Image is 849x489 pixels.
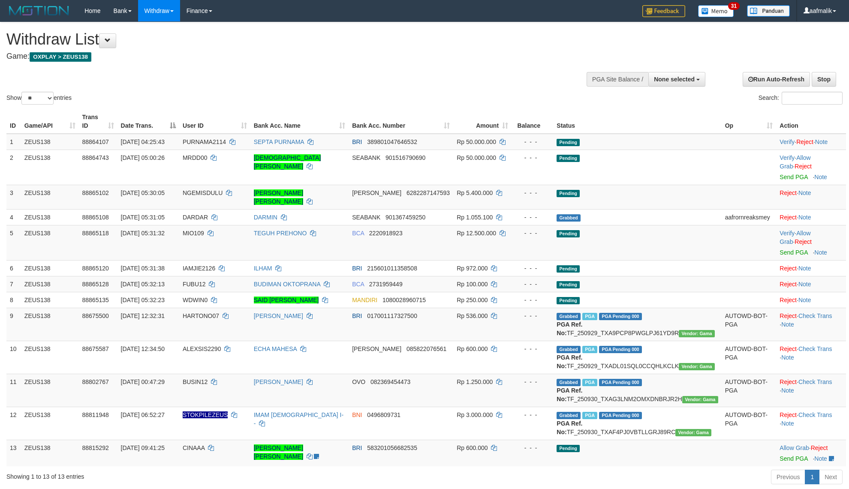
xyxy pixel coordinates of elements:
[796,138,813,145] a: Reject
[82,312,109,319] span: 88675500
[457,411,493,418] span: Rp 3.000.000
[776,308,846,341] td: · ·
[780,189,797,196] a: Reject
[814,455,827,462] a: Note
[780,154,810,170] span: ·
[781,321,794,328] a: Note
[6,134,21,150] td: 1
[814,174,827,180] a: Note
[776,209,846,225] td: ·
[352,189,401,196] span: [PERSON_NAME]
[21,92,54,105] select: Showentries
[675,429,711,436] span: Vendor URL: https://trx31.1velocity.biz
[780,455,807,462] a: Send PGA
[805,470,819,484] a: 1
[352,281,364,288] span: BCA
[780,154,795,161] a: Verify
[515,229,550,237] div: - - -
[183,378,208,385] span: BUSIN12
[82,154,109,161] span: 88864743
[82,281,109,288] span: 88865128
[722,374,777,407] td: AUTOWD-BOT-PGA
[6,341,21,374] td: 10
[254,230,307,237] a: TEGUH PREHONO
[6,260,21,276] td: 6
[367,444,417,451] span: Copy 583201056682535 to clipboard
[780,345,797,352] a: Reject
[121,444,165,451] span: [DATE] 09:41:25
[815,138,828,145] a: Note
[254,154,321,170] a: [DEMOGRAPHIC_DATA][PERSON_NAME]
[798,214,811,221] a: Note
[457,312,488,319] span: Rp 536.000
[121,214,165,221] span: [DATE] 05:31:05
[21,407,79,440] td: ZEUS138
[722,341,777,374] td: AUTOWD-BOT-PGA
[183,138,226,145] span: PURNAMA2114
[352,312,362,319] span: BRI
[776,134,846,150] td: · ·
[21,374,79,407] td: ZEUS138
[6,440,21,466] td: 13
[679,363,715,370] span: Vendor URL: https://trx31.1velocity.biz
[780,265,797,272] a: Reject
[557,321,582,336] b: PGA Ref. No:
[82,214,109,221] span: 88865108
[780,411,797,418] a: Reject
[722,109,777,134] th: Op: activate to sort column ascending
[6,109,21,134] th: ID
[781,354,794,361] a: Note
[21,134,79,150] td: ZEUS138
[654,76,695,83] span: None selected
[722,308,777,341] td: AUTOWD-BOT-PGA
[21,292,79,308] td: ZEUS138
[21,150,79,185] td: ZEUS138
[30,52,91,62] span: OXPLAY > ZEUS138
[6,209,21,225] td: 4
[557,354,582,369] b: PGA Ref. No:
[457,345,488,352] span: Rp 600.000
[6,4,72,17] img: MOTION_logo.png
[515,280,550,288] div: - - -
[183,411,228,418] span: Nama rekening ada tanda titik/strip, harap diedit
[776,292,846,308] td: ·
[557,420,582,435] b: PGA Ref. No:
[183,230,204,237] span: MIO109
[254,214,277,221] a: DARMIN
[21,276,79,292] td: ZEUS138
[557,297,580,304] span: Pending
[798,312,832,319] a: Check Trans
[553,109,721,134] th: Status
[457,378,493,385] span: Rp 1.250.000
[254,281,320,288] a: BUDIMAN OKTOPRANA
[183,265,215,272] span: IAMJIE2126
[515,378,550,386] div: - - -
[121,265,165,272] span: [DATE] 05:31:38
[599,346,642,353] span: PGA Pending
[557,155,580,162] span: Pending
[6,407,21,440] td: 12
[82,378,109,385] span: 88802767
[582,412,597,419] span: Marked by aafsreyleap
[780,378,797,385] a: Reject
[21,341,79,374] td: ZEUS138
[457,297,488,303] span: Rp 250.000
[6,150,21,185] td: 2
[780,281,797,288] a: Reject
[385,214,425,221] span: Copy 901367459250 to clipboard
[515,153,550,162] div: - - -
[457,230,496,237] span: Rp 12.500.000
[121,312,165,319] span: [DATE] 12:32:31
[385,154,425,161] span: Copy 901516790690 to clipboard
[349,109,453,134] th: Bank Acc. Number: activate to sort column ascending
[367,138,417,145] span: Copy 389801047646532 to clipboard
[21,308,79,341] td: ZEUS138
[776,276,846,292] td: ·
[82,345,109,352] span: 88675587
[183,345,221,352] span: ALEXSIS2290
[121,378,165,385] span: [DATE] 00:47:29
[782,92,843,105] input: Search:
[183,312,219,319] span: HARTONO07
[798,189,811,196] a: Note
[6,225,21,260] td: 5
